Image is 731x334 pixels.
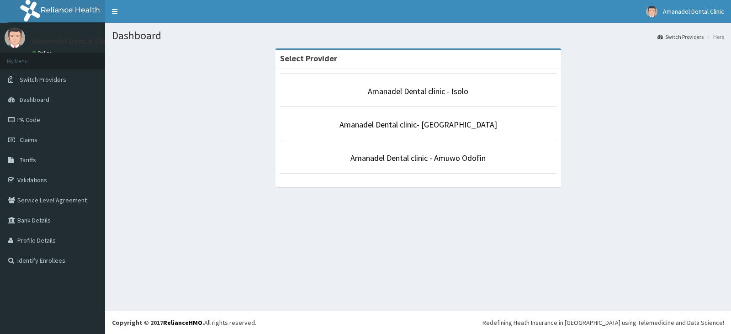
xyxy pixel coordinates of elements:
footer: All rights reserved. [105,311,731,334]
p: Amanadel Dental Clinic [32,37,114,45]
span: Tariffs [20,156,36,164]
strong: Select Provider [280,53,337,64]
div: Redefining Heath Insurance in [GEOGRAPHIC_DATA] using Telemedicine and Data Science! [482,318,724,327]
img: User Image [646,6,657,17]
span: Switch Providers [20,75,66,84]
a: Amanadel Dental clinic- [GEOGRAPHIC_DATA] [339,119,497,130]
span: Amanadel Dental Clinic [663,7,724,16]
span: Dashboard [20,95,49,104]
a: Switch Providers [657,33,704,41]
strong: Copyright © 2017 . [112,318,204,327]
a: Online [32,50,54,56]
img: User Image [5,27,25,48]
a: Amanadel Dental clinic - Isolo [368,86,468,96]
span: Claims [20,136,37,144]
h1: Dashboard [112,30,724,42]
a: Amanadel Dental clinic - Amuwo Odofin [350,153,486,163]
li: Here [705,33,724,41]
a: RelianceHMO [163,318,202,327]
